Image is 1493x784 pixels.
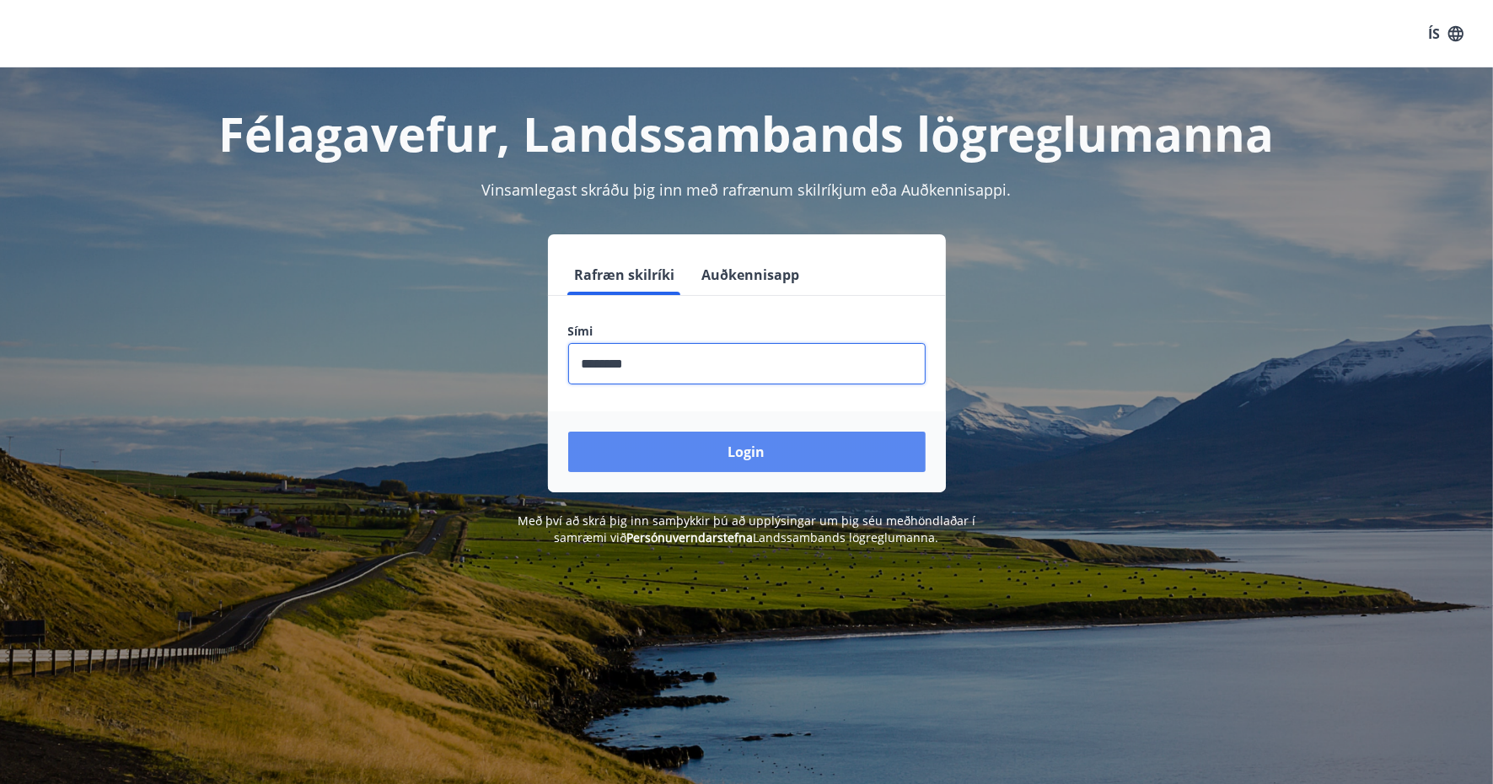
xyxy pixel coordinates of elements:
span: Með því að skrá þig inn samþykkir þú að upplýsingar um þig séu meðhöndlaðar í samræmi við Landssa... [518,513,975,545]
a: Persónuverndarstefna [627,529,754,545]
h1: Félagavefur, Landssambands lögreglumanna [160,101,1334,165]
span: Vinsamlegast skráðu þig inn með rafrænum skilríkjum eða Auðkennisappi. [482,180,1012,200]
button: Auðkennisapp [695,255,807,295]
button: ÍS [1419,19,1473,49]
label: Sími [568,323,926,340]
button: Login [568,432,926,472]
button: Rafræn skilríki [568,255,682,295]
